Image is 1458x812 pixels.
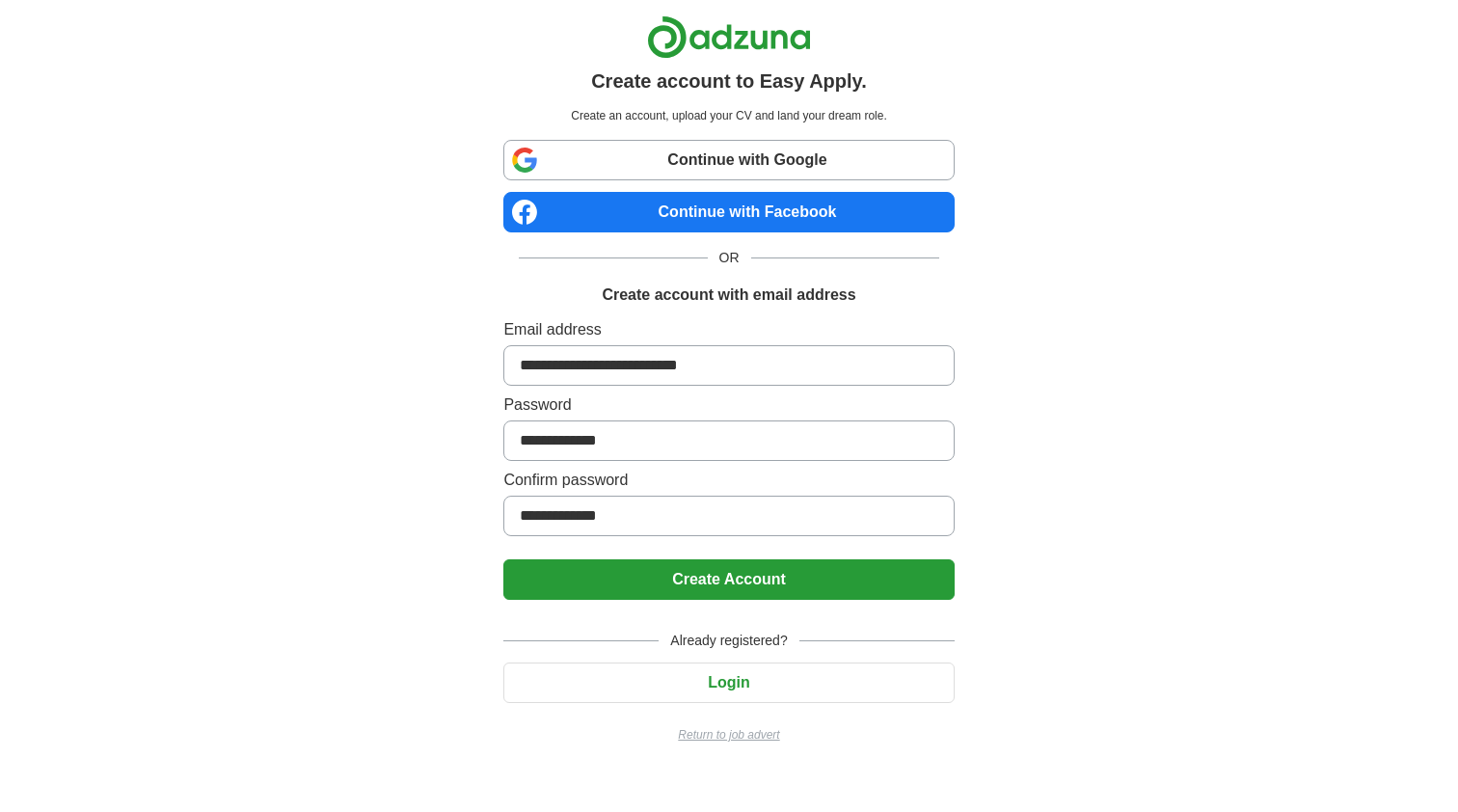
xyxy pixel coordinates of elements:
label: Email address [503,318,954,341]
a: Continue with Google [503,140,954,180]
img: Adzuna logo [647,15,811,59]
a: Continue with Facebook [503,192,954,232]
span: OR [708,248,751,268]
label: Confirm password [503,469,954,492]
button: Login [503,663,954,703]
button: Create Account [503,559,954,600]
a: Login [503,674,954,690]
h1: Create account with email address [602,284,855,307]
a: Return to job advert [503,726,954,744]
label: Password [503,393,954,417]
h1: Create account to Easy Apply. [591,67,867,95]
p: Create an account, upload your CV and land your dream role. [507,107,950,124]
span: Already registered? [659,631,798,651]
